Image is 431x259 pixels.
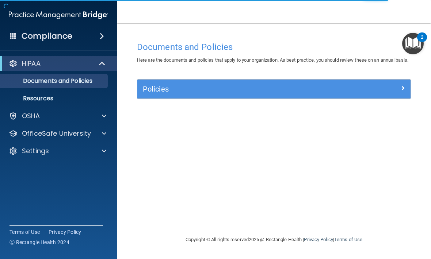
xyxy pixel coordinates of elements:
[5,77,104,85] p: Documents and Policies
[5,95,104,102] p: Resources
[9,112,106,120] a: OSHA
[143,85,337,93] h5: Policies
[22,147,49,155] p: Settings
[9,228,40,236] a: Terms of Use
[304,237,333,242] a: Privacy Policy
[143,83,405,95] a: Policies
[49,228,81,236] a: Privacy Policy
[22,129,91,138] p: OfficeSafe University
[22,31,72,41] h4: Compliance
[137,42,411,52] h4: Documents and Policies
[9,59,106,68] a: HIPAA
[9,8,108,22] img: PMB logo
[334,237,362,242] a: Terms of Use
[9,239,69,246] span: Ⓒ Rectangle Health 2024
[9,147,106,155] a: Settings
[137,57,408,63] span: Here are the documents and policies that apply to your organization. As best practice, you should...
[421,37,423,47] div: 2
[141,228,407,251] div: Copyright © All rights reserved 2025 @ Rectangle Health | |
[402,33,424,54] button: Open Resource Center, 2 new notifications
[22,112,40,120] p: OSHA
[9,129,106,138] a: OfficeSafe University
[22,59,41,68] p: HIPAA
